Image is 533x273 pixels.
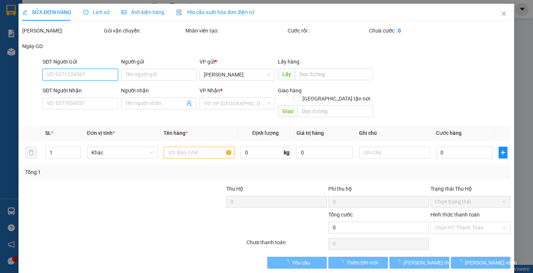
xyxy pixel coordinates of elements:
[252,130,279,136] span: Định lượng
[328,212,353,218] span: Tổng cước
[200,88,221,93] span: VP Nhận
[292,259,310,267] span: Yêu cầu
[104,27,184,35] div: Gói vận chuyển:
[390,257,449,269] button: [PERSON_NAME] thay đổi
[339,260,347,265] span: loading
[164,147,235,158] input: VD: Bàn, Ghế
[121,58,197,66] div: Người gửi
[84,10,89,15] span: clock-circle
[122,10,127,15] span: picture
[43,58,118,66] div: SĐT Người Gửi
[296,130,324,136] span: Giá trị hàng
[288,27,368,35] div: Cước rồi :
[164,130,188,136] span: Tên hàng
[121,86,197,95] div: Người nhận
[45,130,51,136] span: SL
[84,9,110,15] span: Lịch sử
[278,88,302,93] span: Giao hàng
[347,259,378,267] span: Thêm ĐH mới
[227,186,244,192] span: Thu Hộ
[278,59,300,65] span: Lấy hàng
[369,27,450,35] div: Chưa cước :
[457,260,465,265] span: loading
[177,10,182,16] img: icon
[267,257,327,269] button: Yêu cầu
[25,147,37,158] button: delete
[177,9,255,15] span: Yêu cầu xuất hóa đơn điện tử
[43,86,118,95] div: SĐT Người Nhận
[501,11,507,17] span: close
[356,126,433,140] th: Ghi chú
[87,130,115,136] span: Đơn vị tính
[22,27,103,35] div: [PERSON_NAME]:
[436,130,462,136] span: Cước hàng
[451,257,510,269] button: [PERSON_NAME] và In
[359,147,430,158] input: Ghi Chú
[298,105,373,117] input: Dọc đường
[430,185,511,193] div: Trạng thái Thu Hộ
[22,9,71,15] span: SỬA ĐƠN HÀNG
[91,147,153,158] span: Khác
[404,259,463,267] span: [PERSON_NAME] thay đổi
[22,42,103,50] div: Ngày GD:
[204,69,271,80] span: An Dương Vương
[499,147,508,158] button: plus
[300,95,373,103] span: [GEOGRAPHIC_DATA] tận nơi
[187,100,192,106] span: user-add
[494,4,514,24] button: Close
[328,185,429,196] div: Phí thu hộ
[465,259,517,267] span: [PERSON_NAME] và In
[278,68,295,80] span: Lấy
[499,150,507,156] span: plus
[295,68,373,80] input: Dọc đường
[430,212,480,218] label: Hình thức thanh toán
[328,257,388,269] button: Thêm ĐH mới
[284,260,292,265] span: loading
[398,28,401,34] b: 0
[25,168,206,176] div: Tổng: 1
[185,27,286,35] div: Nhân viên tạo:
[22,10,27,15] span: edit
[122,9,165,15] span: Ảnh kiện hàng
[200,58,275,66] div: VP gửi
[283,147,291,158] span: kg
[396,260,404,265] span: loading
[246,238,328,251] div: Chưa thanh toán
[435,196,506,207] span: Chọn trạng thái
[278,105,298,117] span: Giao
